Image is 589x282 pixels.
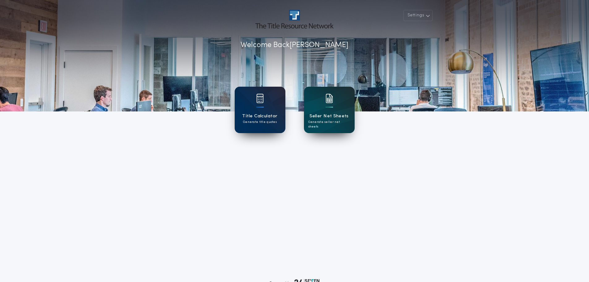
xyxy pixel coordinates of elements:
a: card iconTitle CalculatorGenerate title quotes [235,87,285,133]
h1: Title Calculator [242,113,277,120]
img: card icon [256,94,264,103]
h1: Seller Net Sheets [309,113,349,120]
p: Generate seller net sheets [308,120,350,129]
button: Settings [403,10,433,21]
p: Welcome Back [PERSON_NAME] [241,40,348,51]
img: account-logo [255,10,333,28]
p: Generate title quotes [243,120,277,124]
a: card iconSeller Net SheetsGenerate seller net sheets [304,87,355,133]
img: card icon [326,94,333,103]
